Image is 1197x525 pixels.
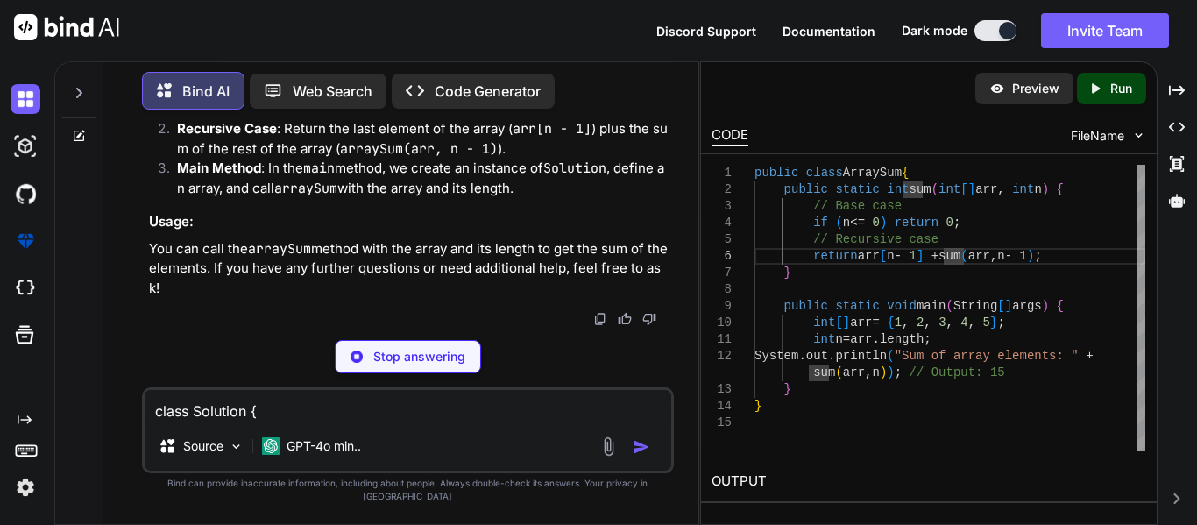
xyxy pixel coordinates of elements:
[712,181,732,198] div: 2
[835,316,842,330] span: [
[946,216,953,230] span: 0
[1034,182,1041,196] span: n
[828,349,835,363] span: .
[917,249,924,263] span: ]
[872,332,879,346] span: .
[712,398,732,415] div: 14
[902,166,909,180] span: {
[880,365,887,380] span: )
[997,182,1004,196] span: ,
[968,316,975,330] span: ,
[910,182,931,196] span: sum
[917,299,946,313] span: main
[712,265,732,281] div: 7
[910,249,917,263] span: 1
[813,249,857,263] span: return
[850,216,865,230] span: <=
[880,249,887,263] span: [
[895,349,1079,363] span: "Sum of array elements: "
[163,159,670,198] li: : In the method, we create an instance of , define an array, and call with the array and its length.
[953,299,997,313] span: String
[340,140,498,158] code: arraySum(arr, n - 1)
[835,349,887,363] span: println
[783,22,875,40] button: Documentation
[11,131,40,161] img: darkAi-studio
[887,299,917,313] span: void
[229,439,244,454] img: Pick Models
[712,315,732,331] div: 10
[850,316,872,330] span: arr
[754,399,761,413] span: }
[924,332,931,346] span: ;
[924,316,931,330] span: ,
[946,299,953,313] span: (
[895,249,902,263] span: -
[149,212,670,232] h3: Usage:
[997,299,1004,313] span: [
[303,160,335,177] code: main
[11,84,40,114] img: darkChat
[783,24,875,39] span: Documentation
[618,312,632,326] img: like
[931,249,938,263] span: +
[1020,249,1027,263] span: 1
[712,198,732,215] div: 3
[910,365,1005,380] span: // Output: 15
[902,316,909,330] span: ,
[1057,299,1064,313] span: {
[712,415,732,431] div: 15
[656,24,756,39] span: Discord Support
[182,81,230,102] p: Bind AI
[712,331,732,348] div: 11
[712,298,732,315] div: 9
[813,316,835,330] span: int
[917,316,924,330] span: 2
[813,365,835,380] span: sum
[850,332,872,346] span: arr
[177,160,261,176] strong: Main Method
[754,349,798,363] span: System
[938,182,960,196] span: int
[1041,13,1169,48] button: Invite Team
[712,231,732,248] div: 5
[1005,299,1012,313] span: ]
[593,312,607,326] img: copy
[887,316,894,330] span: {
[968,182,975,196] span: ]
[11,179,40,209] img: githubDark
[798,349,805,363] span: .
[975,182,997,196] span: arr
[835,299,879,313] span: static
[1131,128,1146,143] img: chevron down
[712,381,732,398] div: 13
[887,349,894,363] span: (
[887,182,909,196] span: int
[262,437,280,455] img: GPT-4o mini
[11,472,40,502] img: settings
[938,316,946,330] span: 3
[865,365,872,380] span: ,
[968,249,990,263] span: arr
[858,249,880,263] span: arr
[990,249,997,263] span: ,
[843,166,902,180] span: ArraySum
[1042,299,1049,313] span: )
[543,160,606,177] code: Solution
[880,332,924,346] span: length
[1005,249,1012,263] span: -
[872,316,879,330] span: =
[1042,182,1049,196] span: )
[835,182,879,196] span: static
[872,216,879,230] span: 0
[813,232,938,246] span: // Recursive case
[895,316,902,330] span: 1
[960,316,967,330] span: 4
[142,477,674,503] p: Bind can provide inaccurate information, including about people. Always double-check its answers....
[287,437,361,455] p: GPT-4o min..
[784,382,791,396] span: }
[784,182,828,196] span: public
[163,119,670,159] li: : Return the last element of the array ( ) plus the sum of the rest of the array ( ).
[813,199,902,213] span: // Base case
[895,216,938,230] span: return
[1012,182,1034,196] span: int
